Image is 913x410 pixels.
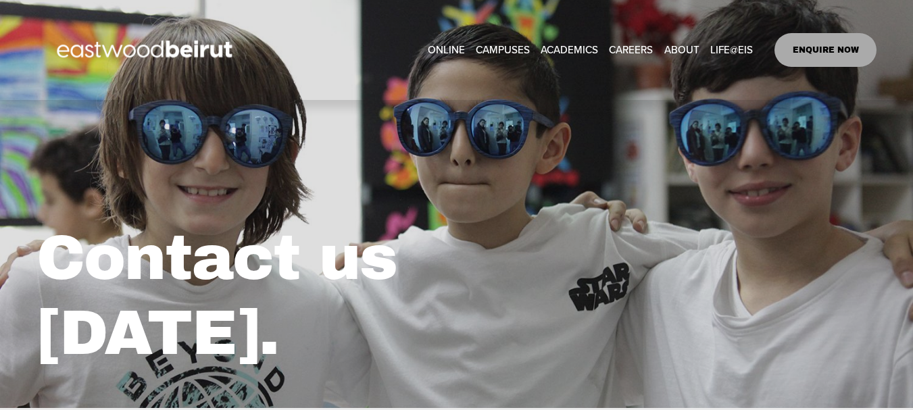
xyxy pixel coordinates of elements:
[541,41,598,59] span: ACADEMICS
[476,41,530,59] span: CAMPUSES
[710,40,753,60] a: folder dropdown
[710,41,753,59] span: LIFE@EIS
[428,40,465,60] a: ONLINE
[541,40,598,60] a: folder dropdown
[609,40,653,60] a: CAREERS
[774,33,877,67] a: ENQUIRE NOW
[664,40,699,60] a: folder dropdown
[476,40,530,60] a: folder dropdown
[664,41,699,59] span: ABOUT
[36,221,664,371] h1: Contact us [DATE].
[36,16,257,84] img: EastwoodIS Global Site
